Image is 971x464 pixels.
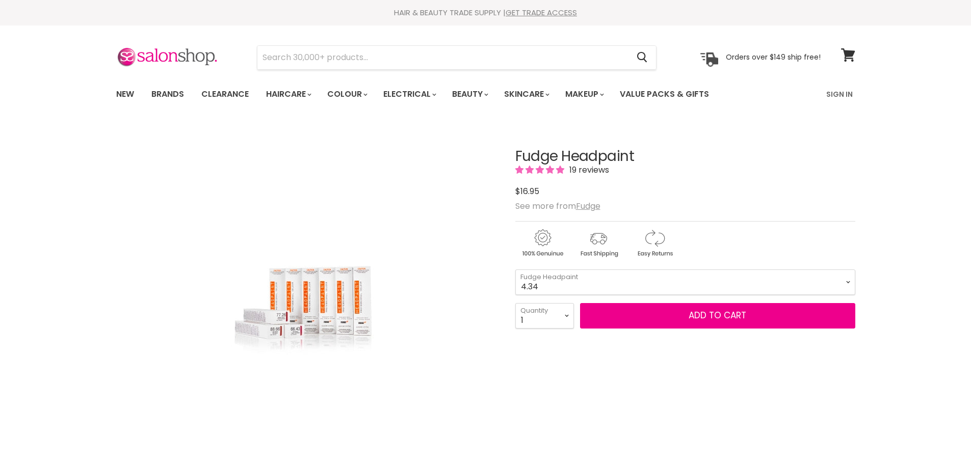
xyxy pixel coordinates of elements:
select: Quantity [515,303,574,329]
a: Electrical [376,84,442,105]
a: Skincare [496,84,556,105]
img: shipping.gif [571,228,625,259]
a: Brands [144,84,192,105]
a: New [109,84,142,105]
span: Add to cart [689,309,746,321]
img: Fudge Headpaint [215,176,398,451]
img: returns.gif [627,228,681,259]
h1: Fudge Headpaint [515,149,855,165]
span: See more from [515,200,600,212]
button: Search [629,46,656,69]
p: Orders over $149 ship free! [726,52,821,62]
a: Haircare [258,84,318,105]
a: Clearance [194,84,256,105]
a: Sign In [820,84,859,105]
div: HAIR & BEAUTY TRADE SUPPLY | [103,8,868,18]
span: $16.95 [515,185,539,197]
img: genuine.gif [515,228,569,259]
a: Makeup [558,84,610,105]
input: Search [257,46,629,69]
nav: Main [103,79,868,109]
a: Value Packs & Gifts [612,84,717,105]
a: Beauty [444,84,494,105]
a: Fudge [576,200,600,212]
span: 4.89 stars [515,164,566,176]
a: Colour [320,84,374,105]
span: 19 reviews [566,164,609,176]
ul: Main menu [109,79,769,109]
a: GET TRADE ACCESS [506,7,577,18]
form: Product [257,45,657,70]
button: Add to cart [580,303,855,329]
